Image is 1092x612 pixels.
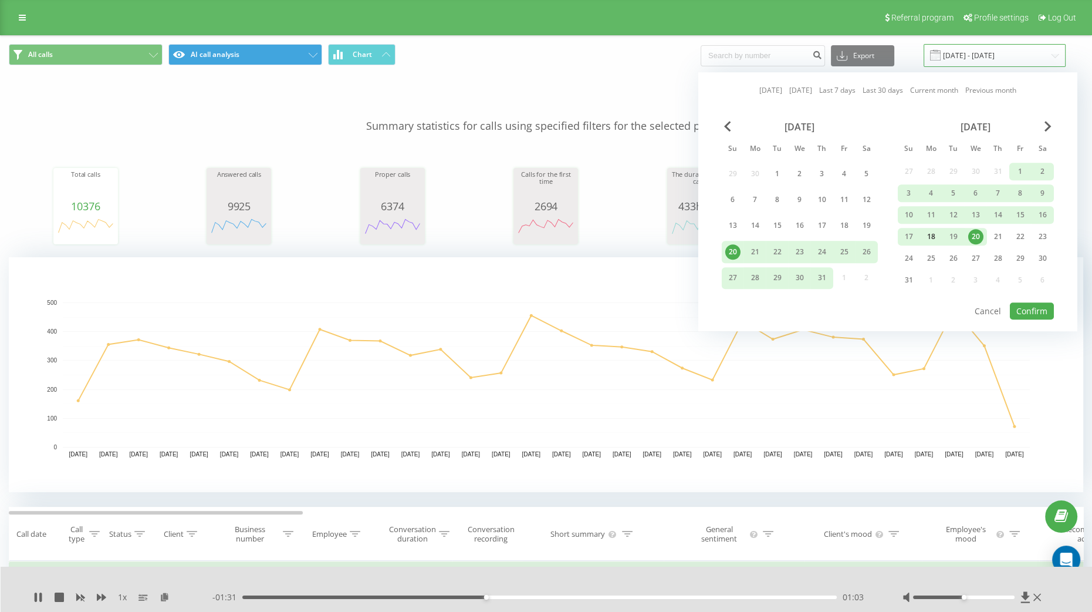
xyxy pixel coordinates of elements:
[837,218,852,234] div: 18
[353,51,372,59] span: Chart
[770,192,785,207] div: 8
[280,451,299,458] text: [DATE]
[990,251,1006,266] div: 28
[942,228,965,246] div: Tue Aug 19, 2025
[987,228,1009,246] div: Thu Aug 21, 2025
[965,250,987,267] div: Wed Aug 27, 2025
[725,270,741,285] div: 27
[766,215,789,237] div: Tue Jul 15, 2025
[794,451,813,458] text: [DATE]
[898,121,1054,133] div: [DATE]
[47,328,57,335] text: 400
[53,444,57,450] text: 0
[1010,302,1054,320] button: Confirm
[722,215,744,237] div: Sun Jul 13, 2025
[725,244,741,260] div: 20
[901,207,917,223] div: 10
[582,451,601,458] text: [DATE]
[859,192,874,207] div: 12
[823,529,871,539] div: Client's mood
[938,524,993,544] div: Employee's mood
[209,212,268,247] div: A chart.
[389,524,436,544] div: Conversation duration
[748,270,763,285] div: 28
[16,529,46,539] div: Call date
[924,186,939,201] div: 4
[792,270,807,285] div: 30
[212,591,242,603] span: - 01:31
[66,524,86,544] div: Call type
[552,451,571,458] text: [DATE]
[1013,207,1028,223] div: 15
[792,192,807,207] div: 9
[1035,229,1050,244] div: 23
[744,189,766,211] div: Mon Jul 7, 2025
[129,451,148,458] text: [DATE]
[744,215,766,237] div: Mon Jul 14, 2025
[942,250,965,267] div: Tue Aug 26, 2025
[1035,251,1050,266] div: 30
[770,166,785,181] div: 1
[250,451,269,458] text: [DATE]
[550,529,605,539] div: Short summary
[56,200,115,212] div: 10376
[858,141,875,159] abbr: Saturday
[811,267,833,289] div: Thu Jul 31, 2025
[901,251,917,266] div: 24
[47,358,57,364] text: 300
[1032,206,1054,224] div: Sat Aug 16, 2025
[819,85,856,96] a: Last 7 days
[859,166,874,181] div: 5
[484,595,489,600] div: Accessibility label
[900,141,918,159] abbr: Sunday
[763,451,782,458] text: [DATE]
[9,44,163,65] button: All calls
[164,529,184,539] div: Client
[831,45,894,66] button: Export
[310,451,329,458] text: [DATE]
[942,206,965,224] div: Tue Aug 12, 2025
[722,241,744,263] div: Sun Jul 20, 2025
[961,595,966,600] div: Accessibility label
[990,207,1006,223] div: 14
[724,121,731,132] span: Previous Month
[99,451,118,458] text: [DATE]
[946,251,961,266] div: 26
[901,229,917,244] div: 17
[987,206,1009,224] div: Thu Aug 14, 2025
[1012,141,1029,159] abbr: Friday
[898,228,920,246] div: Sun Aug 17, 2025
[968,302,1008,320] button: Cancel
[968,207,983,223] div: 13
[920,250,942,267] div: Mon Aug 25, 2025
[990,229,1006,244] div: 21
[1009,250,1032,267] div: Fri Aug 29, 2025
[814,270,830,285] div: 31
[811,189,833,211] div: Thu Jul 10, 2025
[891,13,954,22] span: Referral program
[1048,13,1076,22] span: Log Out
[766,241,789,263] div: Tue Jul 22, 2025
[898,184,920,202] div: Sun Aug 3, 2025
[987,250,1009,267] div: Thu Aug 28, 2025
[968,186,983,201] div: 6
[9,95,1083,134] p: Summary statistics for calls using specified filters for the selected period
[915,451,934,458] text: [DATE]
[1009,184,1032,202] div: Fri Aug 8, 2025
[965,85,1016,96] a: Previous month
[670,212,729,247] div: A chart.
[770,244,785,260] div: 22
[733,451,752,458] text: [DATE]
[1032,228,1054,246] div: Sat Aug 23, 2025
[946,207,961,223] div: 12
[28,50,53,59] span: All calls
[516,212,575,247] svg: A chart.
[856,241,878,263] div: Sat Jul 26, 2025
[643,451,661,458] text: [DATE]
[744,267,766,289] div: Mon Jul 28, 2025
[946,229,961,244] div: 19
[789,267,811,289] div: Wed Jul 30, 2025
[328,44,395,65] button: Chart
[1035,207,1050,223] div: 16
[1044,121,1052,132] span: Next Month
